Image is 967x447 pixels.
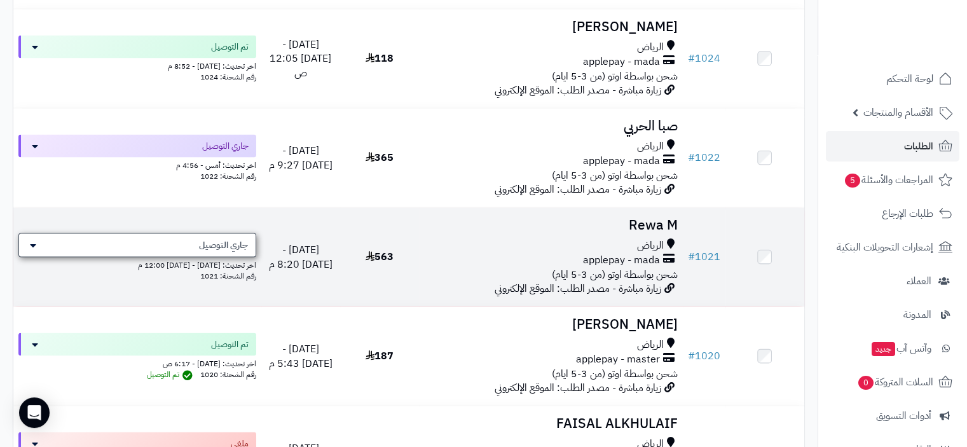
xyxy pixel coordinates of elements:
[200,270,256,282] span: رقم الشحنة: 1021
[200,369,256,380] span: رقم الشحنة: 1020
[269,242,333,272] span: [DATE] - [DATE] 8:20 م
[637,139,664,154] span: الرياض
[18,356,256,369] div: اخر تحديث: [DATE] - 6:17 ص
[837,238,933,256] span: إشعارات التحويلات البنكية
[857,373,933,391] span: السلات المتروكة
[637,40,664,55] span: الرياض
[424,119,677,134] h3: صبا الحربي
[583,253,660,268] span: applepay - mada
[872,342,895,356] span: جديد
[826,367,959,397] a: السلات المتروكة0
[688,249,720,265] a: #1021
[552,366,678,382] span: شحن بواسطة اوتو (من 3-5 ايام)
[495,380,661,395] span: زيارة مباشرة - مصدر الطلب: الموقع الإلكتروني
[18,58,256,72] div: اخر تحديث: [DATE] - 8:52 م
[688,348,695,364] span: #
[366,348,394,364] span: 187
[903,306,931,324] span: المدونة
[366,249,394,265] span: 563
[18,158,256,171] div: اخر تحديث: أمس - 4:56 م
[147,369,196,380] span: تم التوصيل
[826,198,959,229] a: طلبات الإرجاع
[424,416,677,431] h3: FAISAL ALKHULAIF
[424,317,677,332] h3: [PERSON_NAME]
[211,41,249,53] span: تم التوصيل
[576,352,660,367] span: applepay - master
[366,150,394,165] span: 365
[552,168,678,183] span: شحن بواسطة اوتو (من 3-5 ايام)
[200,170,256,182] span: رقم الشحنة: 1022
[826,333,959,364] a: وآتس آبجديد
[583,154,660,168] span: applepay - mada
[424,20,677,34] h3: [PERSON_NAME]
[826,299,959,330] a: المدونة
[826,401,959,431] a: أدوات التسويق
[211,338,249,351] span: تم التوصيل
[637,338,664,352] span: الرياض
[907,272,931,290] span: العملاء
[269,341,333,371] span: [DATE] - [DATE] 5:43 م
[200,71,256,83] span: رقم الشحنة: 1024
[876,407,931,425] span: أدوات التسويق
[495,182,661,197] span: زيارة مباشرة - مصدر الطلب: الموقع الإلكتروني
[270,37,331,81] span: [DATE] - [DATE] 12:05 ص
[19,397,50,428] div: Open Intercom Messenger
[886,70,933,88] span: لوحة التحكم
[826,266,959,296] a: العملاء
[826,232,959,263] a: إشعارات التحويلات البنكية
[637,238,664,253] span: الرياض
[269,143,333,173] span: [DATE] - [DATE] 9:27 م
[366,51,394,66] span: 118
[863,104,933,121] span: الأقسام والمنتجات
[881,32,955,58] img: logo-2.png
[826,64,959,94] a: لوحة التحكم
[688,249,695,265] span: #
[552,267,678,282] span: شحن بواسطة اوتو (من 3-5 ايام)
[688,51,720,66] a: #1024
[495,281,661,296] span: زيارة مباشرة - مصدر الطلب: الموقع الإلكتروني
[495,83,661,98] span: زيارة مباشرة - مصدر الطلب: الموقع الإلكتروني
[583,55,660,69] span: applepay - mada
[826,131,959,162] a: الطلبات
[552,69,678,84] span: شحن بواسطة اوتو (من 3-5 ايام)
[688,51,695,66] span: #
[844,171,933,189] span: المراجعات والأسئلة
[688,150,720,165] a: #1022
[202,140,249,153] span: جاري التوصيل
[882,205,933,223] span: طلبات الإرجاع
[845,174,860,188] span: 5
[904,137,933,155] span: الطلبات
[424,218,677,233] h3: Rewa M
[826,165,959,195] a: المراجعات والأسئلة5
[858,376,874,390] span: 0
[199,239,248,252] span: جاري التوصيل
[688,348,720,364] a: #1020
[688,150,695,165] span: #
[870,340,931,357] span: وآتس آب
[18,258,256,271] div: اخر تحديث: [DATE] - [DATE] 12:00 م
